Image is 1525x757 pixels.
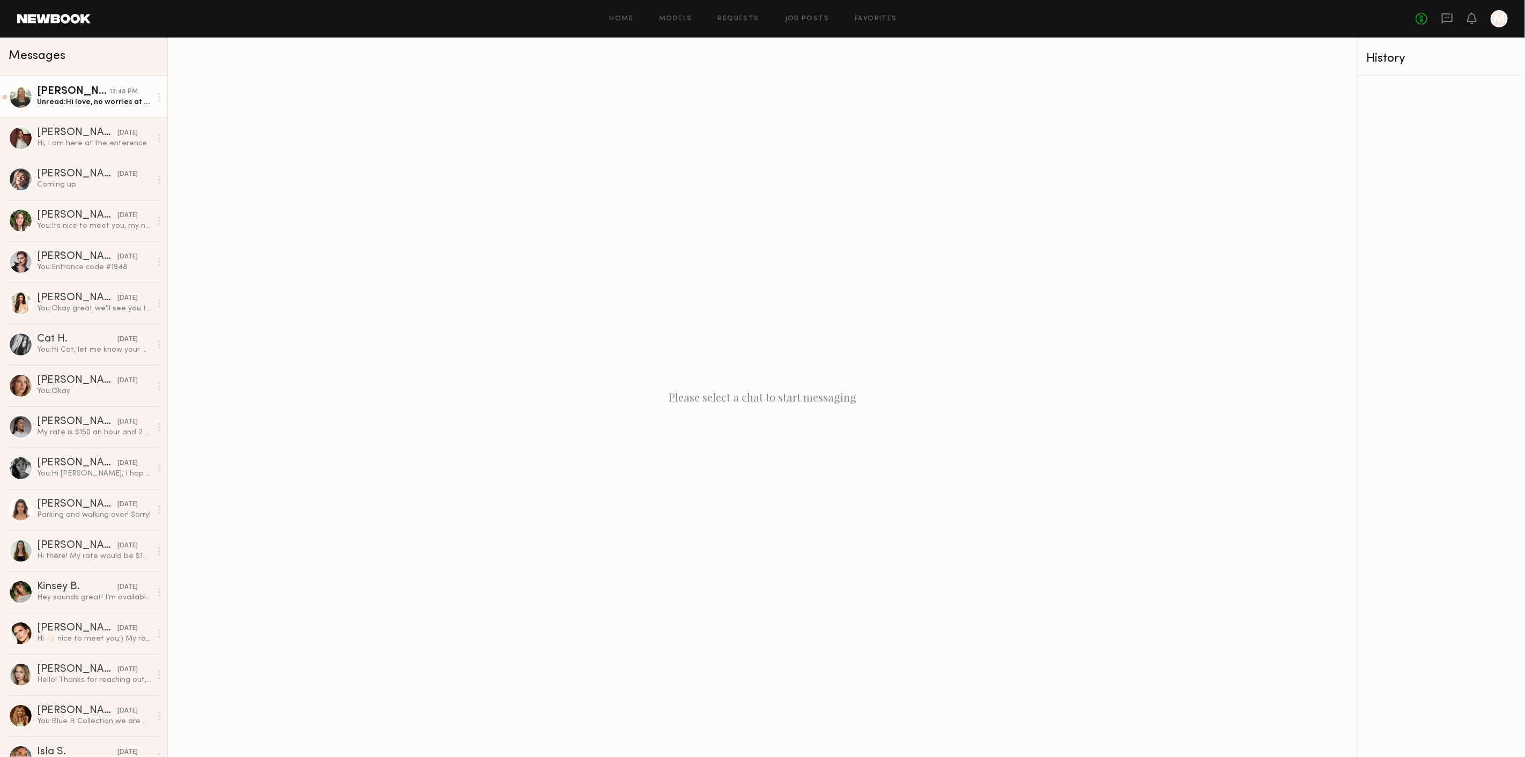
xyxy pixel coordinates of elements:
[1491,10,1508,27] a: M
[117,128,138,138] div: [DATE]
[117,582,138,592] div: [DATE]
[37,97,151,107] div: Unread: Hi love, no worries at all — I’d love to work with you! I just wasn’t sure where you’re b...
[37,138,151,149] div: Hi, I am here at the enterence
[117,169,138,180] div: [DATE]
[718,16,759,23] a: Requests
[37,334,117,345] div: Cat H.
[37,169,117,180] div: [PERSON_NAME]
[117,665,138,675] div: [DATE]
[117,458,138,469] div: [DATE]
[37,262,151,272] div: You: Entrance code #1948
[117,293,138,303] div: [DATE]
[1366,53,1516,65] div: History
[37,510,151,520] div: Parking and walking over! Sorry!
[37,458,117,469] div: [PERSON_NAME]
[117,500,138,510] div: [DATE]
[37,251,117,262] div: [PERSON_NAME]
[37,582,117,592] div: Kinsey B.
[37,551,151,561] div: Hi there! My rate would be $100/hr after fees so a $200 flat rate.
[37,386,151,396] div: You: Okay
[109,87,138,97] div: 12:48 PM
[37,706,117,716] div: [PERSON_NAME]
[168,38,1357,757] div: Please select a chat to start messaging
[37,623,117,634] div: [PERSON_NAME]
[37,716,151,726] div: You: Blue B Collection we are a women's wholesale company
[37,345,151,355] div: You: Hi Cat, let me know your availability
[37,675,151,685] div: Hello! Thanks for reaching out, would love to work with you! My rate would be $150 an hour :)
[659,16,692,23] a: Models
[37,303,151,314] div: You: Okay great we'll see you then
[37,221,151,231] div: You: Its nice to meet you, my name is [PERSON_NAME] and I am the Head Designer at Blue B Collecti...
[117,252,138,262] div: [DATE]
[37,540,117,551] div: [PERSON_NAME]
[117,706,138,716] div: [DATE]
[37,128,117,138] div: [PERSON_NAME]
[37,592,151,603] div: Hey sounds great! I’m available [DATE] & [DATE]! My current rate is $120 per hr 😊
[117,417,138,427] div: [DATE]
[37,417,117,427] div: [PERSON_NAME]
[855,16,897,23] a: Favorites
[9,50,65,62] span: Messages
[117,376,138,386] div: [DATE]
[37,180,151,190] div: Coming up
[37,634,151,644] div: Hi 👋🏻 nice to meet you:) My rate is 150$ per hour, minimum of two hours.
[117,211,138,221] div: [DATE]
[37,86,109,97] div: [PERSON_NAME]
[37,469,151,479] div: You: Hi [PERSON_NAME], I hop you are well :) I just wanted to see if your available [DATE] (5/20)...
[37,427,151,437] div: My rate is $150 an hour and 2 hours minimum
[117,624,138,634] div: [DATE]
[117,541,138,551] div: [DATE]
[37,375,117,386] div: [PERSON_NAME]
[785,16,830,23] a: Job Posts
[610,16,634,23] a: Home
[37,210,117,221] div: [PERSON_NAME]
[117,335,138,345] div: [DATE]
[37,293,117,303] div: [PERSON_NAME]
[37,499,117,510] div: [PERSON_NAME]
[37,664,117,675] div: [PERSON_NAME]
